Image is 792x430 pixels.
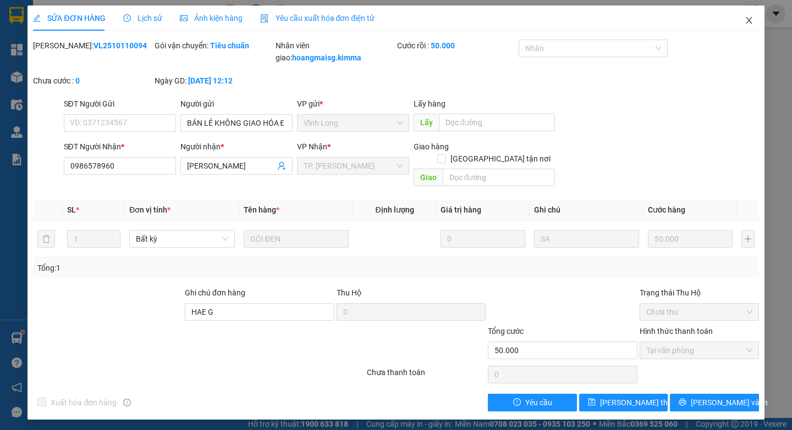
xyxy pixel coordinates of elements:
b: hoangmaisg.kimma [292,53,361,62]
b: 0 [75,76,80,85]
div: Chưa thanh toán [366,366,487,386]
span: Lấy hàng [414,99,446,108]
input: VD: Bàn, Ghế [244,230,349,248]
div: Người nhận [180,141,293,153]
span: Giao [414,169,443,186]
span: Bất kỳ [136,231,228,247]
div: Cước rồi : [397,40,516,52]
span: [PERSON_NAME] thay đổi [600,397,688,409]
span: [PERSON_NAME] và In [691,397,768,409]
div: Gói vận chuyển: [155,40,274,52]
span: user-add [277,161,286,170]
span: picture [180,14,188,22]
span: Tên hàng [244,205,279,214]
div: Trạng thái Thu Hộ [640,287,759,299]
input: Ghi Chú [534,230,639,248]
div: Người gửi [180,98,293,110]
span: clock-circle [123,14,131,22]
button: exclamation-circleYêu cầu [488,394,576,411]
button: Close [734,5,765,36]
span: edit [33,14,41,22]
div: [PERSON_NAME]: [33,40,152,52]
span: Ảnh kiện hàng [180,14,243,23]
div: VP gửi [297,98,409,110]
span: close [745,16,754,25]
span: Vĩnh Long [304,115,403,131]
span: Giao hàng [414,142,449,151]
span: Thu Hộ [337,288,361,297]
input: 0 [441,230,525,248]
span: Định lượng [375,205,414,214]
div: Tổng: 1 [37,262,306,274]
b: Tiêu chuẩn [210,41,249,50]
span: printer [679,398,686,407]
button: plus [741,230,755,248]
span: info-circle [123,399,131,406]
span: [GEOGRAPHIC_DATA] tận nơi [446,153,555,165]
label: Hình thức thanh toán [640,327,713,336]
label: Ghi chú đơn hàng [185,288,245,297]
span: Lấy [414,114,439,131]
div: SĐT Người Gửi [64,98,176,110]
span: Yêu cầu xuất hóa đơn điện tử [260,14,375,23]
span: Yêu cầu [525,397,552,409]
b: VL2510110094 [94,41,147,50]
input: Dọc đường [443,169,555,186]
div: SĐT Người Nhận [64,141,176,153]
div: Chưa cước : [33,75,152,87]
span: Cước hàng [648,205,685,214]
span: Xuất hóa đơn hàng [46,397,121,409]
th: Ghi chú [530,199,643,221]
span: save [588,398,596,407]
button: delete [37,230,55,248]
span: exclamation-circle [513,398,521,407]
span: TP. Hồ Chí Minh [304,158,403,174]
span: VP Nhận [297,142,327,151]
span: Tại văn phòng [646,342,752,359]
span: Chưa thu [646,304,752,320]
b: [DATE] 12:12 [188,76,233,85]
div: Nhân viên giao: [276,40,395,64]
input: Ghi chú đơn hàng [185,303,334,321]
button: printer[PERSON_NAME] và In [670,394,758,411]
input: 0 [648,230,733,248]
img: icon [260,14,269,23]
span: Giá trị hàng [441,205,481,214]
b: 50.000 [431,41,455,50]
span: Lịch sử [123,14,162,23]
button: save[PERSON_NAME] thay đổi [579,394,668,411]
span: Tổng cước [488,327,524,336]
input: Dọc đường [439,114,555,131]
span: Đơn vị tính [129,205,170,214]
div: Ngày GD: [155,75,274,87]
span: SỬA ĐƠN HÀNG [33,14,105,23]
span: SL [67,205,76,214]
